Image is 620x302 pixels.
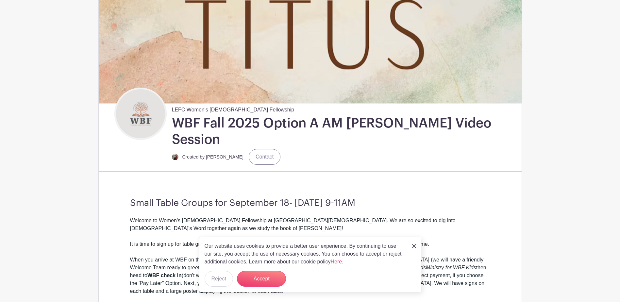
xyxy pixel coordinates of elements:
[172,154,178,160] img: 1FBAD658-73F6-4E4B-B59F-CB0C05CD4BD1.jpeg
[205,242,405,266] p: Our website uses cookies to provide a better user experience. By continuing to use our site, you ...
[237,271,286,287] button: Accept
[205,271,233,287] button: Reject
[331,259,342,264] a: Here
[116,89,165,138] img: WBF%20LOGO.png
[172,103,294,114] span: LEFC Women's [DEMOGRAPHIC_DATA] Fellowship
[147,273,182,278] strong: WBF check in
[130,198,490,209] h3: Small Table Groups for September 18- [DATE] 9-11AM
[172,115,519,148] h1: WBF Fall 2025 Option A AM [PERSON_NAME] Video Session
[412,244,416,248] img: close_button-5f87c8562297e5c2d7936805f587ecaba9071eb48480494691a3f1689db116b3.svg
[182,154,244,159] small: Created by [PERSON_NAME]
[249,149,280,165] a: Contact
